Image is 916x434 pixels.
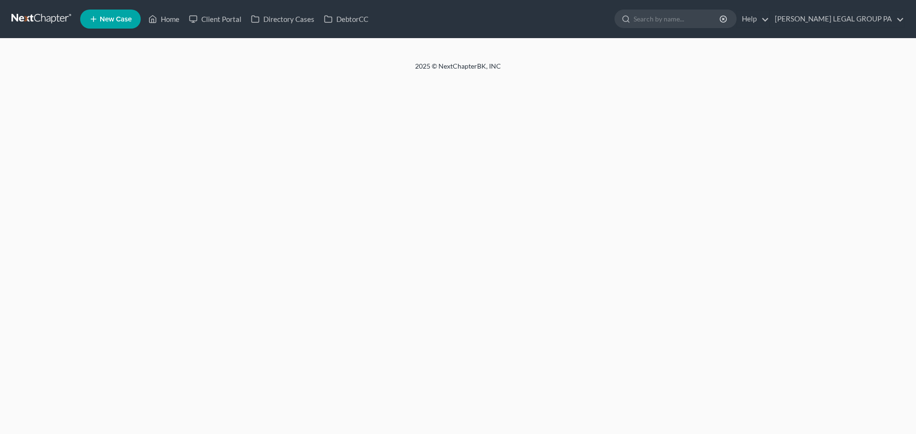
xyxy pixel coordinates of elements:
a: Client Portal [184,10,246,28]
a: Directory Cases [246,10,319,28]
div: 2025 © NextChapterBK, INC [186,61,730,79]
input: Search by name... [634,10,721,28]
a: Home [144,10,184,28]
span: New Case [100,16,132,23]
a: DebtorCC [319,10,373,28]
a: Help [737,10,769,28]
a: [PERSON_NAME] LEGAL GROUP PA [770,10,904,28]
